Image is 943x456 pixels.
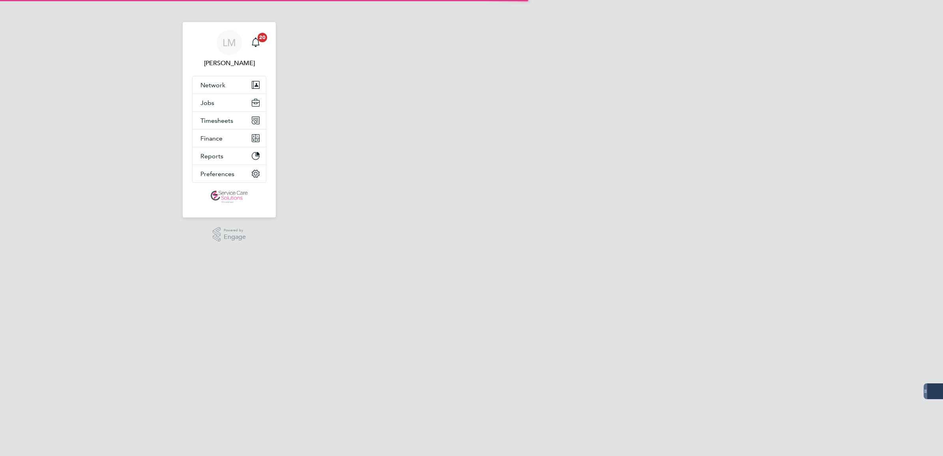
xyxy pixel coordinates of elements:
img: servicecare-logo-retina.png [211,191,248,203]
button: Jobs [193,94,266,111]
button: Reports [193,147,266,165]
span: Reports [200,152,223,160]
a: 20 [248,30,264,55]
nav: Main navigation [183,22,276,218]
button: Timesheets [193,112,266,129]
button: Preferences [193,165,266,182]
span: Timesheets [200,117,233,124]
button: Network [193,76,266,94]
a: LM[PERSON_NAME] [192,30,266,68]
span: Engage [224,234,246,240]
span: LM [223,38,236,48]
span: Jobs [200,99,214,107]
button: Finance [193,129,266,147]
span: Network [200,81,225,89]
span: 20 [258,33,267,42]
span: Lee McMillan [192,58,266,68]
span: Powered by [224,227,246,234]
a: Powered byEngage [213,227,246,242]
span: Preferences [200,170,234,178]
span: Finance [200,135,223,142]
a: Go to home page [192,191,266,203]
